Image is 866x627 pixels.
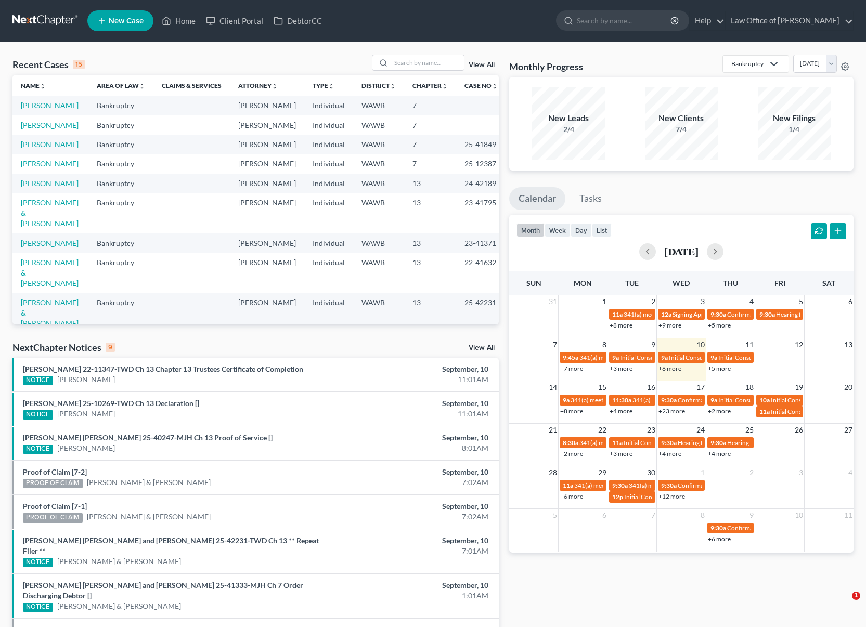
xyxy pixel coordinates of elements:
[404,293,456,333] td: 13
[563,396,570,404] span: 9a
[771,408,860,415] span: Initial Consultation Appointment
[658,364,681,372] a: +6 more
[700,509,706,521] span: 8
[509,187,565,210] a: Calendar
[847,295,854,308] span: 6
[574,481,675,489] span: 341(a) meeting for [PERSON_NAME]
[469,61,495,69] a: View All
[548,466,558,479] span: 28
[661,354,668,361] span: 9a
[23,467,87,476] a: Proof of Claim [7-2]
[404,154,456,174] td: 7
[661,310,671,318] span: 12a
[650,295,656,308] span: 2
[340,501,488,512] div: September, 10
[718,396,808,404] span: Initial Consultation Appointment
[456,293,506,333] td: 25-42231
[759,396,770,404] span: 10a
[695,338,706,351] span: 10
[794,381,804,394] span: 19
[548,424,558,436] span: 21
[610,321,632,329] a: +8 more
[708,535,731,543] a: +6 more
[646,466,656,479] span: 30
[708,321,731,329] a: +5 more
[340,477,488,488] div: 7:02AM
[353,293,404,333] td: WAWB
[579,439,735,447] span: 341(a) meeting for [PERSON_NAME] & [PERSON_NAME]
[532,124,605,135] div: 2/4
[726,11,853,30] a: Law Office of [PERSON_NAME]
[710,310,726,318] span: 9:30a
[23,410,53,420] div: NOTICE
[88,115,153,135] td: Bankruptcy
[404,233,456,253] td: 13
[658,450,681,458] a: +4 more
[601,295,608,308] span: 1
[601,338,608,351] span: 8
[88,293,153,333] td: Bankruptcy
[21,258,79,288] a: [PERSON_NAME] & [PERSON_NAME]
[664,246,699,257] h2: [DATE]
[21,121,79,129] a: [PERSON_NAME]
[230,253,304,293] td: [PERSON_NAME]
[412,82,448,89] a: Chapterunfold_more
[661,396,677,404] span: 9:30a
[340,364,488,374] div: September, 10
[852,592,860,600] span: 1
[469,344,495,351] a: View All
[545,223,571,237] button: week
[328,83,334,89] i: unfold_more
[748,509,755,521] span: 9
[353,96,404,115] td: WAWB
[579,354,735,361] span: 341(a) meeting for [PERSON_NAME] & [PERSON_NAME]
[456,233,506,253] td: 23-41371
[771,396,860,404] span: Initial Consultation Appointment
[708,364,731,372] a: +5 more
[794,338,804,351] span: 12
[23,364,303,373] a: [PERSON_NAME] 22-11347-TWD Ch 13 Chapter 13 Trustees Certificate of Completion
[340,580,488,591] div: September, 10
[361,82,396,89] a: Districtunfold_more
[23,479,83,488] div: PROOF OF CLAIM
[695,424,706,436] span: 24
[612,493,623,501] span: 12p
[548,295,558,308] span: 31
[390,83,396,89] i: unfold_more
[612,310,623,318] span: 11a
[21,179,79,188] a: [PERSON_NAME]
[230,233,304,253] td: [PERSON_NAME]
[612,396,631,404] span: 11:30a
[629,481,729,489] span: 341(a) meeting for [PERSON_NAME]
[700,295,706,308] span: 3
[21,82,46,89] a: Nameunfold_more
[748,466,755,479] span: 2
[843,509,854,521] span: 11
[88,193,153,233] td: Bankruptcy
[304,154,353,174] td: Individual
[87,477,211,488] a: [PERSON_NAME] & [PERSON_NAME]
[658,321,681,329] a: +9 more
[560,492,583,500] a: +6 more
[21,101,79,110] a: [PERSON_NAME]
[23,513,83,522] div: PROOF OF CLAIM
[731,59,764,68] div: Bankruptcy
[526,279,541,288] span: Sun
[353,253,404,293] td: WAWB
[353,154,404,174] td: WAWB
[456,174,506,193] td: 24-42189
[57,374,115,385] a: [PERSON_NAME]
[272,83,278,89] i: unfold_more
[340,512,488,522] div: 7:02AM
[21,198,79,228] a: [PERSON_NAME] & [PERSON_NAME]
[304,174,353,193] td: Individual
[748,295,755,308] span: 4
[340,398,488,409] div: September, 10
[612,481,628,489] span: 9:30a
[843,424,854,436] span: 27
[758,124,831,135] div: 1/4
[304,135,353,154] td: Individual
[560,364,583,372] a: +7 more
[230,193,304,233] td: [PERSON_NAME]
[727,439,863,447] span: Hearing for [PERSON_NAME] & [PERSON_NAME]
